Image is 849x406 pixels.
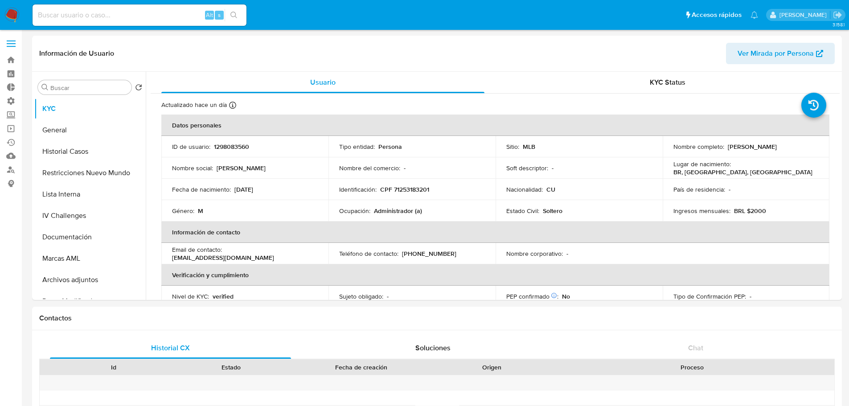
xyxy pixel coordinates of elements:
[172,185,231,193] p: Fecha de nacimiento :
[566,250,568,258] p: -
[506,207,539,215] p: Estado Civil :
[34,141,146,162] button: Historial Casos
[506,143,519,151] p: Sitio :
[738,43,814,64] span: Ver Mirada por Persona
[673,207,730,215] p: Ingresos mensuales :
[673,160,731,168] p: Lugar de nacimiento :
[172,246,222,254] p: Email de contacto :
[728,143,777,151] p: [PERSON_NAME]
[39,49,114,58] h1: Información de Usuario
[339,292,383,300] p: Sujeto obligado :
[161,101,227,109] p: Actualizado hace un día
[688,343,703,353] span: Chat
[225,9,243,21] button: search-icon
[339,250,398,258] p: Teléfono de contacto :
[833,10,842,20] a: Salir
[172,164,213,172] p: Nombre social :
[673,185,725,193] p: País de residencia :
[161,264,829,286] th: Verificación y cumplimiento
[650,77,685,87] span: KYC Status
[161,115,829,136] th: Datos personales
[310,77,336,87] span: Usuario
[213,292,234,300] p: verified
[339,164,400,172] p: Nombre del comercio :
[172,254,274,262] p: [EMAIL_ADDRESS][DOMAIN_NAME]
[34,205,146,226] button: IV Challenges
[439,363,544,372] div: Origen
[50,84,128,92] input: Buscar
[546,185,555,193] p: CU
[404,164,406,172] p: -
[552,164,554,172] p: -
[692,10,742,20] span: Accesos rápidos
[172,207,194,215] p: Género :
[506,185,543,193] p: Nacionalidad :
[339,143,375,151] p: Tipo entidad :
[179,363,283,372] div: Estado
[135,84,142,94] button: Volver al orden por defecto
[161,221,829,243] th: Información de contacto
[750,292,751,300] p: -
[217,164,266,172] p: [PERSON_NAME]
[151,343,190,353] span: Historial CX
[339,207,370,215] p: Ocupación :
[218,11,221,19] span: s
[726,43,835,64] button: Ver Mirada por Persona
[673,143,724,151] p: Nombre completo :
[673,292,746,300] p: Tipo de Confirmación PEP :
[39,314,835,323] h1: Contactos
[402,250,456,258] p: [PHONE_NUMBER]
[734,207,766,215] p: BRL $2000
[506,250,563,258] p: Nombre corporativo :
[198,207,203,215] p: M
[543,207,562,215] p: Soltero
[506,292,558,300] p: PEP confirmado :
[34,184,146,205] button: Lista Interna
[34,291,146,312] button: Datos Modificados
[206,11,213,19] span: Alt
[415,343,451,353] span: Soluciones
[339,185,377,193] p: Identificación :
[387,292,389,300] p: -
[378,143,402,151] p: Persona
[62,363,166,372] div: Id
[34,248,146,269] button: Marcas AML
[34,269,146,291] button: Archivos adjuntos
[506,164,548,172] p: Soft descriptor :
[172,292,209,300] p: Nivel de KYC :
[33,9,246,21] input: Buscar usuario o caso...
[374,207,422,215] p: Administrador (a)
[751,11,758,19] a: Notificaciones
[234,185,253,193] p: [DATE]
[34,119,146,141] button: General
[380,185,429,193] p: CPF 71253183201
[523,143,535,151] p: MLB
[172,143,210,151] p: ID de usuario :
[779,11,830,19] p: nicolas.tyrkiel@mercadolibre.com
[34,226,146,248] button: Documentación
[214,143,249,151] p: 1298083560
[562,292,570,300] p: No
[557,363,828,372] div: Proceso
[34,162,146,184] button: Restricciones Nuevo Mundo
[41,84,49,91] button: Buscar
[296,363,427,372] div: Fecha de creación
[34,98,146,119] button: KYC
[673,168,812,176] p: BR, [GEOGRAPHIC_DATA], [GEOGRAPHIC_DATA]
[729,185,730,193] p: -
